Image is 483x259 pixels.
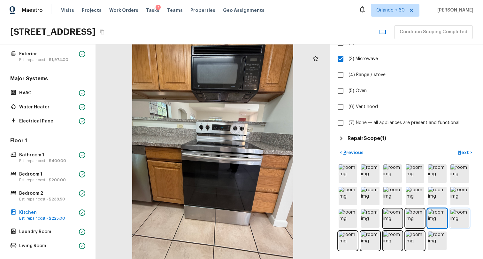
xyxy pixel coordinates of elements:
[450,164,469,183] img: room img
[9,137,87,145] h5: Floor 1
[61,7,74,13] span: Visits
[428,232,447,250] img: room img
[406,209,424,228] img: room img
[383,232,402,250] img: room img
[109,7,138,13] span: Work Orders
[361,187,379,205] img: room img
[361,209,379,228] img: room img
[19,197,76,202] p: Est. repair cost -
[19,118,76,124] p: Electrical Panel
[435,7,473,13] span: [PERSON_NAME]
[223,7,264,13] span: Geo Assignments
[428,187,447,205] img: room img
[10,26,96,38] h2: [STREET_ADDRESS]
[19,216,76,221] p: Est. repair cost -
[406,187,424,205] img: room img
[19,209,76,216] p: Kitchen
[156,5,161,11] div: 2
[49,178,66,182] span: $200.00
[19,104,76,110] p: Water Heater
[361,164,379,183] img: room img
[339,164,357,183] img: room img
[349,104,378,110] span: (6) Vent hood
[19,57,76,62] p: Est. repair cost -
[339,209,357,228] img: room img
[19,177,76,183] p: Est. repair cost -
[450,209,469,228] img: room img
[82,7,102,13] span: Projects
[361,232,379,250] img: room img
[9,75,87,83] h5: Major Systems
[348,135,386,142] h5: Repair Scope ( 1 )
[19,152,76,158] p: Bathroom 1
[19,190,76,197] p: Bedroom 2
[383,164,402,183] img: room img
[455,147,475,158] button: Next>
[342,149,364,156] p: Previous
[428,164,447,183] img: room img
[349,56,378,62] span: (3) Microwave
[49,58,68,62] span: $1,974.00
[19,229,76,235] p: Laundry Room
[406,232,424,250] img: room img
[406,164,424,183] img: room img
[383,209,402,228] img: room img
[349,120,459,126] span: (7) None — all appliances are present and functional
[49,159,66,163] span: $400.00
[19,243,76,249] p: Living Room
[428,209,447,228] img: room img
[49,216,65,220] span: $225.00
[19,171,76,177] p: Bedroom 1
[339,232,357,250] img: room img
[349,72,386,78] span: (4) Range / stove
[349,88,367,94] span: (5) Oven
[167,7,183,13] span: Teams
[146,8,159,12] span: Tasks
[190,7,215,13] span: Properties
[49,197,65,201] span: $238.50
[22,7,43,13] span: Maestro
[450,187,469,205] img: room img
[337,147,366,158] button: <Previous
[376,7,405,13] span: Orlando + 60
[339,187,357,205] img: room img
[19,90,76,96] p: HVAC
[98,28,106,36] button: Copy Address
[383,187,402,205] img: room img
[458,149,470,156] p: Next
[19,51,76,57] p: Exterior
[19,158,76,163] p: Est. repair cost -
